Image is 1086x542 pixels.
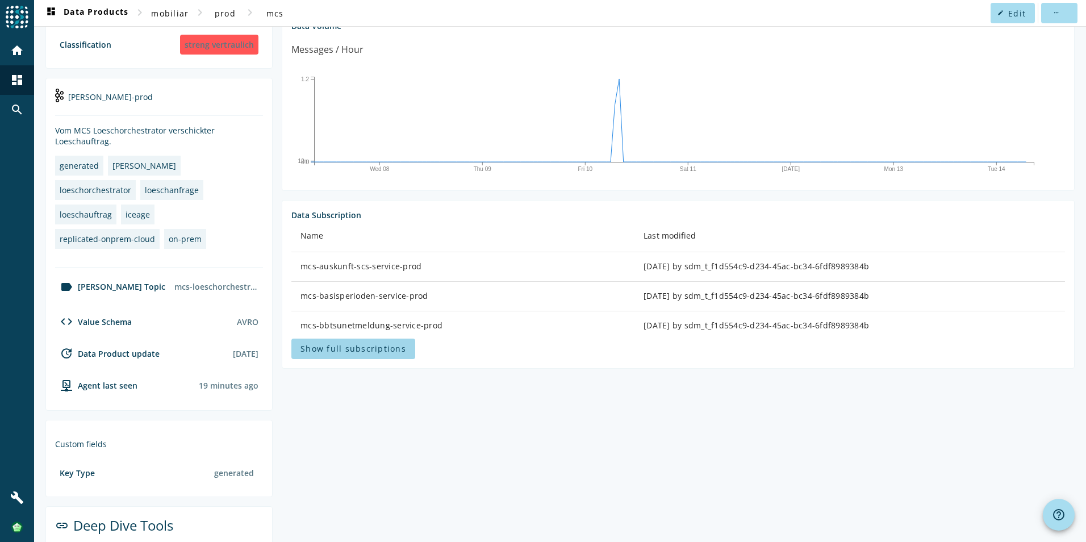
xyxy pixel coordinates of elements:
div: agent-env-prod [55,378,137,392]
div: Key Type [60,468,95,478]
text: [DATE] [782,166,800,172]
mat-icon: search [10,103,24,116]
mat-icon: chevron_right [193,6,207,19]
div: Vom MCS Loeschorchestrator verschickter Loeschauftrag. [55,125,263,147]
text: Thu 09 [474,166,492,172]
div: mcs-auskunft-scs-service-prod [300,261,625,272]
mat-icon: chevron_right [243,6,257,19]
div: iceage [126,209,150,220]
button: mobiliar [147,3,193,23]
span: Edit [1008,8,1026,19]
button: mcs [257,3,293,23]
button: Data Products [40,3,133,23]
div: replicated-onprem-cloud [60,234,155,244]
td: [DATE] by sdm_t_f1d554c9-d234-45ac-bc34-6fdf8989384b [634,311,1065,341]
div: streng vertraulich [180,35,258,55]
img: 96fbaf8f9409a5bafbce4fc7b2743f60 [11,522,23,533]
span: mobiliar [151,8,189,19]
div: mcs-bbtsunetmeldung-service-prod [300,320,625,331]
mat-icon: update [60,347,73,360]
td: [DATE] by sdm_t_f1d554c9-d234-45ac-bc34-6fdf8989384b [634,252,1065,282]
button: Show full subscriptions [291,339,415,359]
span: Data Products [44,6,128,20]
div: Messages / Hour [291,43,364,57]
span: mcs [266,8,284,19]
mat-icon: dashboard [10,73,24,87]
text: Sat 11 [680,166,696,172]
div: [PERSON_NAME] Topic [55,280,165,294]
div: Data Product update [55,347,160,360]
td: [DATE] by sdm_t_f1d554c9-d234-45ac-bc34-6fdf8989384b [634,282,1065,311]
div: generated [60,160,99,171]
div: AVRO [237,316,258,327]
div: Data Subscription [291,210,1065,220]
text: Tue 14 [988,166,1005,172]
mat-icon: build [10,491,24,505]
div: mcs-loeschorchestrator-internal-loeschauftrag-v1-prod [170,277,263,297]
th: Last modified [634,220,1065,252]
div: loeschauftrag [60,209,112,220]
div: [PERSON_NAME] [112,160,176,171]
span: Show full subscriptions [300,343,406,354]
mat-icon: help_outline [1052,508,1066,522]
mat-icon: more_horiz [1052,10,1059,16]
div: Classification [60,39,111,50]
mat-icon: dashboard [44,6,58,20]
mat-icon: label [60,280,73,294]
mat-icon: chevron_right [133,6,147,19]
text: Fri 10 [578,166,592,172]
span: prod [215,8,236,19]
text: Wed 08 [370,166,390,172]
div: Custom fields [55,439,263,449]
div: Value Schema [55,315,132,328]
div: [PERSON_NAME]-prod [55,87,263,116]
mat-icon: edit [997,10,1004,16]
text: 0.0 [301,159,309,165]
div: [DATE] [233,348,258,359]
img: kafka-prod [55,89,64,102]
mat-icon: home [10,44,24,57]
div: Agents typically reports every 15min to 1h [199,380,258,391]
button: prod [207,3,243,23]
div: loeschanfrage [145,185,199,195]
mat-icon: link [55,519,69,532]
div: loeschorchestrator [60,185,131,195]
text: Mon 13 [884,166,904,172]
div: on-prem [169,234,202,244]
div: generated [210,463,258,483]
mat-icon: code [60,315,73,328]
text: 12m [298,157,309,164]
img: spoud-logo.svg [6,6,28,28]
text: 1.2 [301,76,309,82]
button: Edit [991,3,1035,23]
div: mcs-basisperioden-service-prod [300,290,625,302]
th: Name [291,220,634,252]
